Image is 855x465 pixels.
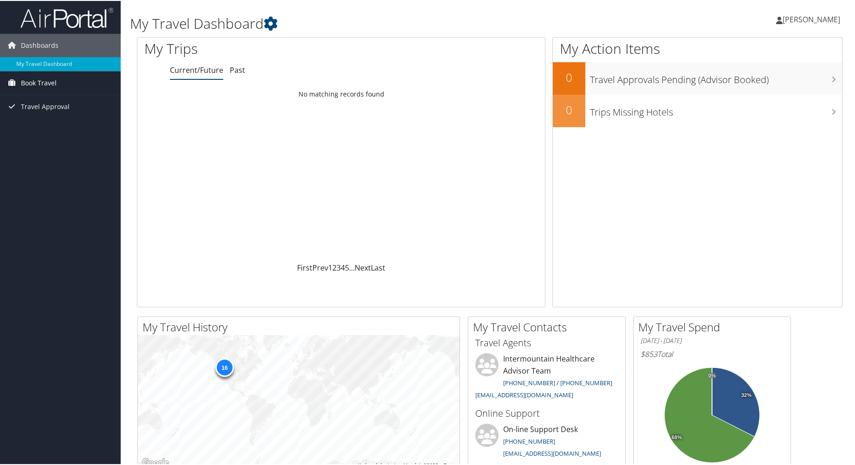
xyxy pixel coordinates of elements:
h3: Travel Agents [475,336,618,349]
a: 2 [332,262,337,272]
li: On-line Support Desk [471,423,623,461]
tspan: 32% [741,392,751,397]
a: 5 [345,262,349,272]
a: [PHONE_NUMBER] [503,436,555,445]
h2: 0 [553,101,585,117]
a: Prev [312,262,328,272]
a: 3 [337,262,341,272]
span: … [349,262,355,272]
span: $853 [641,348,657,358]
h3: Trips Missing Hotels [590,100,842,118]
span: Dashboards [21,33,58,56]
div: 16 [215,357,234,376]
a: Past [230,64,245,74]
h6: [DATE] - [DATE] [641,336,784,344]
h1: My Travel Dashboard [130,13,609,32]
a: [EMAIL_ADDRESS][DOMAIN_NAME] [503,448,601,457]
img: airportal-logo.png [20,6,113,28]
h3: Travel Approvals Pending (Advisor Booked) [590,68,842,85]
h3: Online Support [475,406,618,419]
span: Travel Approval [21,94,70,117]
h1: My Action Items [553,38,842,58]
li: Intermountain Healthcare Advisor Team [471,352,623,402]
a: First [297,262,312,272]
tspan: 68% [672,434,682,439]
td: No matching records found [137,85,545,102]
h2: 0 [553,69,585,84]
a: Last [371,262,385,272]
a: 0Trips Missing Hotels [553,94,842,126]
a: [EMAIL_ADDRESS][DOMAIN_NAME] [475,390,573,398]
h2: My Travel History [142,318,460,334]
h6: Total [641,348,784,358]
a: 4 [341,262,345,272]
span: [PERSON_NAME] [783,13,840,24]
tspan: 0% [708,372,716,378]
a: Current/Future [170,64,223,74]
a: Next [355,262,371,272]
h2: My Travel Contacts [473,318,625,334]
h2: My Travel Spend [638,318,790,334]
h1: My Trips [144,38,368,58]
a: [PHONE_NUMBER] / [PHONE_NUMBER] [503,378,612,386]
a: [PERSON_NAME] [776,5,849,32]
a: 1 [328,262,332,272]
span: Book Travel [21,71,57,94]
a: 0Travel Approvals Pending (Advisor Booked) [553,61,842,94]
